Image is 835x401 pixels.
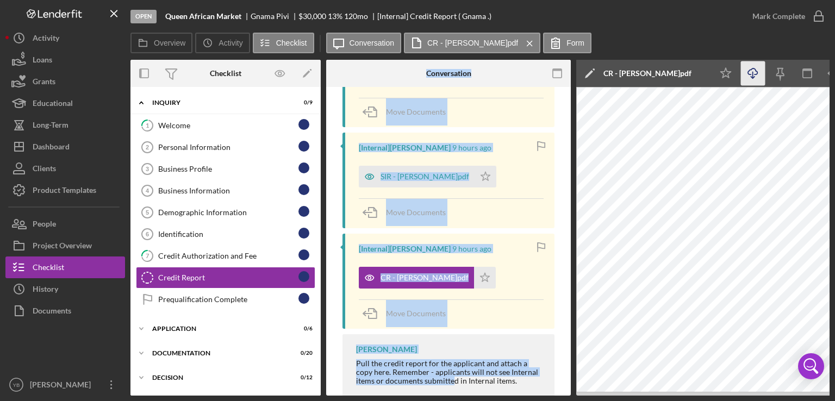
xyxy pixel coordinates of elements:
[136,115,315,136] a: 1Welcome
[158,165,298,173] div: Business Profile
[344,12,368,21] div: 120 mo
[251,12,298,21] div: Gnama Pivi
[356,359,544,385] div: Pull the credit report for the applicant and attach a copy here. Remember - applicants will not s...
[5,256,125,278] button: Checklist
[293,350,313,356] div: 0 / 20
[146,187,149,194] tspan: 4
[33,256,64,281] div: Checklist
[359,199,457,226] button: Move Documents
[158,273,298,282] div: Credit Report
[219,39,242,47] label: Activity
[452,143,491,152] time: 2025-10-10 11:28
[386,208,446,217] span: Move Documents
[33,71,55,95] div: Grants
[33,278,58,303] div: History
[543,33,591,53] button: Form
[752,5,805,27] div: Mark Complete
[27,374,98,398] div: [PERSON_NAME]
[146,209,149,216] tspan: 5
[293,325,313,332] div: 0 / 6
[136,158,315,180] a: 3Business Profile
[5,235,125,256] button: Project Overview
[5,300,125,322] button: Documents
[152,325,285,332] div: Application
[165,12,241,21] b: Queen African Market
[152,350,285,356] div: Documentation
[377,12,491,21] div: [Internal] Credit Report ( Gnama .)
[5,92,125,114] button: Educational
[741,5,830,27] button: Mark Complete
[798,353,824,379] div: Open Intercom Messenger
[427,39,518,47] label: CR - [PERSON_NAME]pdf
[5,136,125,158] button: Dashboard
[5,179,125,201] button: Product Templates
[152,99,285,106] div: Inquiry
[293,99,313,106] div: 0 / 9
[426,69,471,78] div: Conversation
[5,27,125,49] button: Activity
[33,136,70,160] div: Dashboard
[130,33,192,53] button: Overview
[33,49,52,73] div: Loans
[136,180,315,202] a: 4Business Information
[146,166,149,172] tspan: 3
[146,122,149,129] tspan: 1
[136,245,315,267] a: 7Credit Authorization and Fee
[5,71,125,92] button: Grants
[136,136,315,158] a: 2Personal Information
[13,382,20,388] text: YB
[359,98,457,126] button: Move Documents
[5,278,125,300] button: History
[136,202,315,223] a: 5Demographic Information
[146,252,149,259] tspan: 7
[5,49,125,71] button: Loans
[328,12,342,21] div: 13 %
[5,374,125,396] button: YB[PERSON_NAME]
[298,11,326,21] span: $30,000
[350,39,395,47] label: Conversation
[293,374,313,381] div: 0 / 12
[33,300,71,324] div: Documents
[359,300,457,327] button: Move Documents
[359,245,451,253] div: [Internal] [PERSON_NAME]
[195,33,250,53] button: Activity
[359,166,496,187] button: SIR - [PERSON_NAME]pdf
[136,223,315,245] a: 6Identification
[386,107,446,116] span: Move Documents
[152,374,285,381] div: Decision
[130,10,157,23] div: Open
[326,33,402,53] button: Conversation
[276,39,307,47] label: Checklist
[146,144,149,151] tspan: 2
[158,143,298,152] div: Personal Information
[158,295,298,304] div: Prequalification Complete
[154,39,185,47] label: Overview
[33,235,92,259] div: Project Overview
[33,92,73,117] div: Educational
[253,33,314,53] button: Checklist
[33,158,56,182] div: Clients
[359,143,451,152] div: [Internal] [PERSON_NAME]
[33,114,68,139] div: Long-Term
[146,231,149,237] tspan: 6
[5,158,125,179] button: Clients
[158,208,298,217] div: Demographic Information
[359,267,496,289] button: CR - [PERSON_NAME]pdf
[158,230,298,239] div: Identification
[386,309,446,318] span: Move Documents
[404,33,540,53] button: CR - [PERSON_NAME]pdf
[5,213,125,235] button: People
[158,186,298,195] div: Business Information
[5,114,125,136] button: Long-Term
